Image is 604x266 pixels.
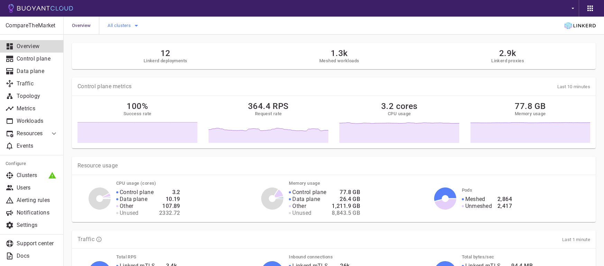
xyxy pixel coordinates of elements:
p: Unmeshed [465,203,492,210]
p: Users [17,184,58,191]
h2: 2.9k [491,48,524,58]
p: Unused [292,210,311,217]
p: Clusters [17,172,58,179]
p: Data plane [120,196,147,203]
svg: TLS data is compiled from traffic seen by Linkerd proxies. RPS and TCP bytes reflect both inbound... [96,236,102,242]
h5: Configure [6,161,58,166]
h4: 10.19 [159,196,180,203]
p: Data plane [17,68,58,75]
p: Topology [17,93,58,100]
p: Traffic [17,80,58,87]
p: Data plane [292,196,320,203]
a: 3.2 coresCPU usage [339,101,459,143]
span: Last 1 minute [562,237,590,242]
h5: CPU usage [388,111,411,117]
p: Alerting rules [17,197,58,204]
p: Resource usage [77,162,590,169]
h5: Memory usage [515,111,546,117]
p: Control plane [17,55,58,62]
span: Last 10 minutes [557,84,591,89]
p: Support center [17,240,58,247]
h4: 1,211.9 GB [332,203,360,210]
img: Dimple Dalby [559,3,570,14]
h4: 26.4 GB [332,196,360,203]
h4: 2,417 [497,203,512,210]
h2: 3.2 cores [381,101,418,111]
h2: 12 [144,48,187,58]
a: 100%Success rate [77,101,198,143]
h5: Linkerd proxies [491,58,524,64]
p: Meshed [465,196,485,203]
span: Overview [72,17,99,35]
p: Other [120,203,134,210]
h2: 100% [127,101,148,111]
p: Events [17,143,58,149]
h4: 2,864 [497,196,512,203]
h5: Meshed workloads [319,58,359,64]
h4: 2332.72 [159,210,180,217]
p: Resources [17,130,44,137]
h4: 107.89 [159,203,180,210]
p: Unused [120,210,139,217]
h4: 77.8 GB [332,189,360,196]
p: CompareTheMarket [6,22,58,29]
button: All clusters [108,20,140,31]
h4: 8,843.5 GB [332,210,360,217]
h2: 364.4 RPS [248,101,289,111]
a: 364.4 RPSRequest rate [209,101,329,143]
h4: 3.2 [159,189,180,196]
a: 77.8 GBMemory usage [470,101,591,143]
p: Notifications [17,209,58,216]
p: Docs [17,253,58,259]
p: Workloads [17,118,58,125]
p: Control plane [120,189,154,196]
p: Control plane [292,189,326,196]
h2: 1.3k [319,48,359,58]
h2: 77.8 GB [515,101,546,111]
p: Other [292,203,306,210]
p: Control plane metrics [77,83,131,90]
p: Metrics [17,105,58,112]
h5: Linkerd deployments [144,58,187,64]
span: All clusters [108,23,132,28]
p: Settings [17,222,58,229]
h5: Success rate [123,111,152,117]
p: Traffic [77,236,94,243]
h5: Request rate [255,111,282,117]
p: Overview [17,43,58,50]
